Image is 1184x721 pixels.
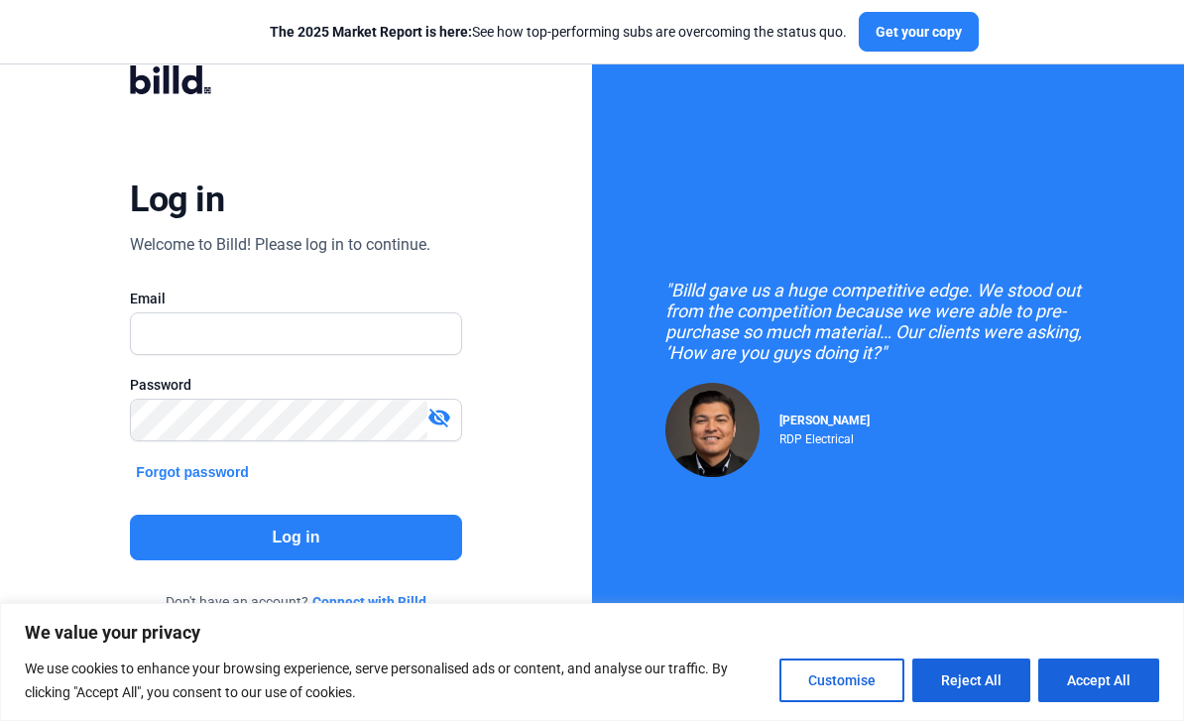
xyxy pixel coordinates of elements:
div: Password [130,375,461,395]
button: Customise [779,659,904,702]
span: The 2025 Market Report is here: [270,24,472,40]
mat-icon: visibility_off [427,406,451,429]
button: Reject All [912,659,1030,702]
div: RDP Electrical [779,427,870,446]
div: Don't have an account? [130,592,461,612]
p: We use cookies to enhance your browsing experience, serve personalised ads or content, and analys... [25,657,765,704]
button: Get your copy [859,12,979,52]
button: Accept All [1038,659,1159,702]
img: Raul Pacheco [665,383,760,477]
button: Log in [130,515,461,560]
a: Connect with Billd [312,592,426,612]
div: Log in [130,178,224,221]
div: "Billd gave us a huge competitive edge. We stood out from the competition because we were able to... [665,280,1112,363]
div: See how top-performing subs are overcoming the status quo. [270,22,847,42]
div: Welcome to Billd! Please log in to continue. [130,233,430,257]
button: Forgot password [130,461,255,483]
p: We value your privacy [25,621,1159,645]
span: [PERSON_NAME] [779,414,870,427]
div: Email [130,289,461,308]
